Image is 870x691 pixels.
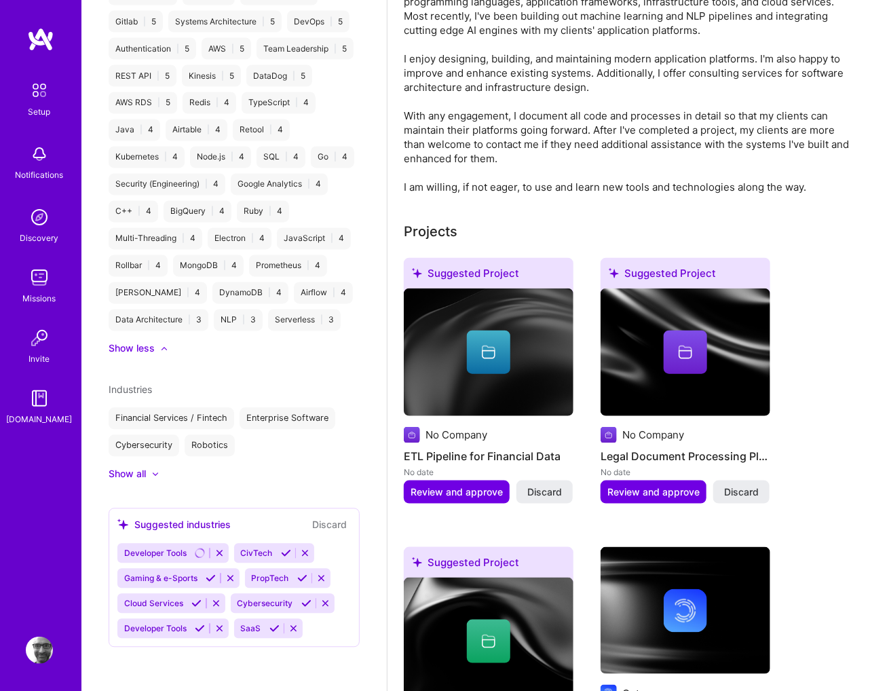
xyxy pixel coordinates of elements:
span: | [231,152,233,163]
div: Prometheus 4 [249,255,327,277]
img: cover [404,288,573,416]
span: Cloud Services [124,599,183,609]
div: Airflow 4 [294,282,353,304]
i: Reject [211,599,221,609]
i: Reject [225,574,235,584]
div: Electron 4 [208,228,271,250]
span: | [143,16,146,27]
span: | [223,261,226,272]
img: teamwork [26,264,53,291]
div: Notifications [16,168,64,182]
img: cover [601,288,770,416]
div: Multi-Threading 4 [109,228,202,250]
img: User Avatar [26,637,53,664]
span: Gaming & e-Sports [124,574,197,584]
img: bell [26,141,53,168]
i: Reject [316,574,326,584]
span: | [187,288,189,299]
span: | [157,98,160,109]
span: | [207,125,210,136]
span: Developer Tools [124,548,187,559]
div: [DOMAIN_NAME] [7,412,73,426]
span: Discard [527,485,562,499]
span: | [334,43,337,54]
img: cover [601,547,770,675]
div: Suggested industries [117,518,231,532]
div: Kinesis 5 [182,65,241,87]
button: Discard [308,517,351,533]
div: Ruby 4 [237,201,289,223]
div: Suggested Project [601,258,770,294]
div: Google Analytics 4 [231,174,328,195]
div: Show less [109,342,155,356]
i: Accept [269,624,280,634]
span: | [242,315,245,326]
div: Invite [29,352,50,366]
span: | [330,16,333,27]
i: Reject [288,624,299,634]
i: icon SuggestedTeams [412,268,422,278]
div: Data Architecture 3 [109,310,208,331]
div: Cybersecurity [109,435,179,457]
button: Discard [713,481,770,504]
div: No date [404,465,573,479]
div: Serverless 3 [268,310,341,331]
div: Java 4 [109,119,160,141]
div: Rollbar 4 [109,255,168,277]
div: Robotics [185,435,235,457]
div: SQL 4 [257,147,305,168]
span: | [216,98,219,109]
div: Gitlab 5 [109,11,163,33]
img: Company logo [601,427,617,443]
h4: Legal Document Processing Platform [601,447,770,465]
button: Discard [516,481,573,504]
div: No Company [622,428,684,442]
div: Suggested Project [404,258,573,294]
span: | [269,206,271,217]
div: JavaScript 4 [277,228,351,250]
div: Node.js 4 [190,147,251,168]
span: | [221,71,224,81]
div: DataDog 5 [246,65,312,87]
div: REST API 5 [109,65,176,87]
span: | [188,315,191,326]
img: setup [25,76,54,105]
img: guide book [26,385,53,412]
i: icon SuggestedTeams [412,557,422,567]
div: AWS RDS 5 [109,92,177,114]
span: | [330,234,333,244]
h4: ETL Pipeline for Financial Data [404,447,573,465]
div: BigQuery 4 [164,201,231,223]
a: User Avatar [22,637,56,664]
i: Reject [320,599,330,609]
div: MongoDB 4 [173,255,244,277]
div: Show all [109,468,146,481]
span: | [176,43,179,54]
i: Reject [214,548,225,559]
span: | [320,315,323,326]
span: | [164,152,167,163]
span: PropTech [252,574,289,584]
i: Accept [297,574,307,584]
span: | [205,179,208,190]
span: CivTech [241,548,273,559]
span: | [307,261,309,272]
div: [PERSON_NAME] 4 [109,282,207,304]
img: Company logo [664,589,707,633]
i: Accept [195,624,205,634]
img: Invite [26,324,53,352]
i: icon SuggestedTeams [117,519,129,531]
div: DynamoDB 4 [212,282,288,304]
span: Review and approve [411,485,503,499]
i: Reject [214,624,225,634]
span: | [251,234,254,244]
span: | [268,288,271,299]
span: | [147,261,150,272]
div: Financial Services / Fintech [109,408,234,430]
div: C++ 4 [109,201,158,223]
i: Accept [195,548,205,559]
div: Enterprise Software [240,408,335,430]
span: | [333,288,335,299]
div: Go 4 [311,147,354,168]
img: Company logo [404,427,420,443]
